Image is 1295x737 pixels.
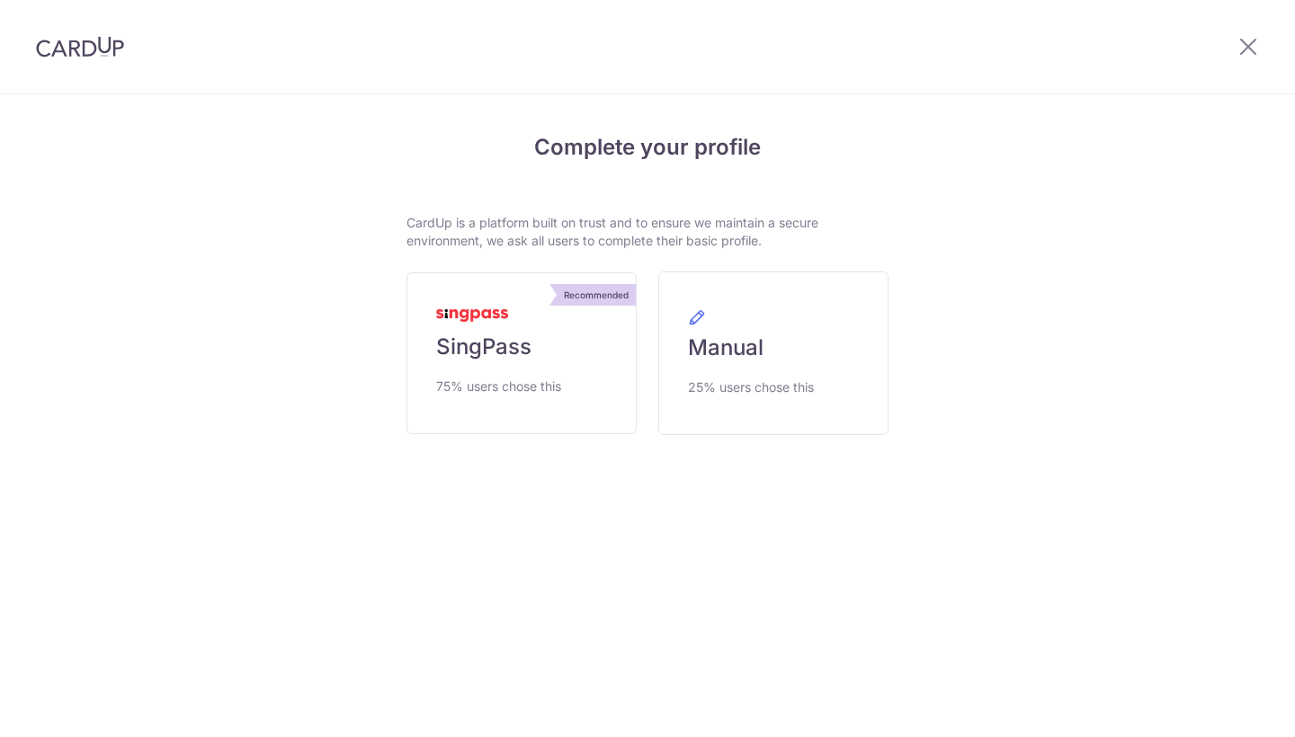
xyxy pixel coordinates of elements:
[406,131,889,164] h4: Complete your profile
[688,377,814,398] span: 25% users chose this
[36,36,124,58] img: CardUp
[658,271,889,435] a: Manual 25% users chose this
[406,214,889,250] p: CardUp is a platform built on trust and to ensure we maintain a secure environment, we ask all us...
[436,309,508,322] img: MyInfoLogo
[406,272,637,434] a: Recommended SingPass 75% users chose this
[436,376,561,397] span: 75% users chose this
[557,284,636,306] div: Recommended
[688,333,764,362] span: Manual
[436,333,531,361] span: SingPass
